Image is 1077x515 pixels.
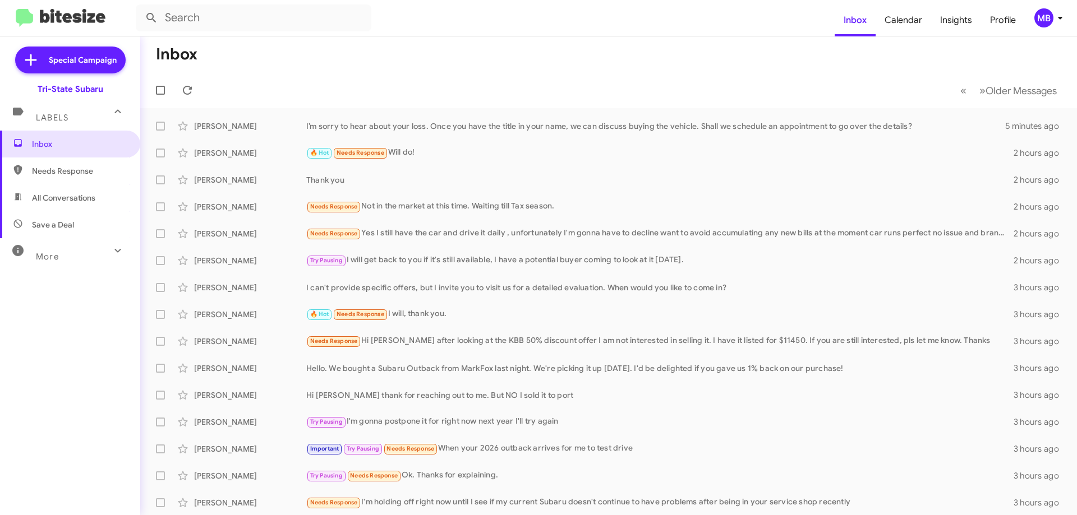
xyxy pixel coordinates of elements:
[386,445,434,452] span: Needs Response
[310,149,329,156] span: 🔥 Hot
[1014,470,1068,481] div: 3 hours ago
[310,445,339,452] span: Important
[306,200,1014,213] div: Not in the market at this time. Waiting till Tax season.
[347,445,379,452] span: Try Pausing
[32,138,127,150] span: Inbox
[194,416,306,428] div: [PERSON_NAME]
[960,83,966,98] span: «
[306,308,1014,321] div: I will, thank you.
[954,79,1064,102] nav: Page navigation example
[194,336,306,347] div: [PERSON_NAME]
[310,418,343,425] span: Try Pausing
[1025,8,1065,27] button: MB
[136,4,371,31] input: Search
[194,443,306,454] div: [PERSON_NAME]
[194,282,306,293] div: [PERSON_NAME]
[1014,174,1068,185] div: 2 hours ago
[306,146,1014,159] div: Will do!
[306,496,1014,509] div: I'm holding off right now until I see if my current Subaru doesn't continue to have problems afte...
[194,120,306,132] div: [PERSON_NAME]
[1014,443,1068,454] div: 3 hours ago
[194,389,306,401] div: [PERSON_NAME]
[337,149,384,156] span: Needs Response
[36,113,68,123] span: Labels
[306,227,1014,240] div: Yes I still have the car and drive it daily , unfortunately I'm gonna have to decline want to avo...
[835,4,876,36] a: Inbox
[306,389,1014,401] div: Hi [PERSON_NAME] thank for reaching out to me. But NO I sold it to port
[979,83,986,98] span: »
[194,201,306,212] div: [PERSON_NAME]
[49,54,117,66] span: Special Campaign
[310,499,358,506] span: Needs Response
[1014,147,1068,159] div: 2 hours ago
[1005,120,1068,132] div: 5 minutes ago
[1014,389,1068,401] div: 3 hours ago
[194,255,306,266] div: [PERSON_NAME]
[310,310,329,318] span: 🔥 Hot
[1034,8,1053,27] div: MB
[306,442,1014,455] div: When your 2026 outback arrives for me to test drive
[194,147,306,159] div: [PERSON_NAME]
[306,415,1014,428] div: I'm gonna postpone it for right now next year I'll try again
[156,45,197,63] h1: Inbox
[194,470,306,481] div: [PERSON_NAME]
[1014,336,1068,347] div: 3 hours ago
[306,120,1005,132] div: I’m sorry to hear about your loss. Once you have the title in your name, we can discuss buying th...
[876,4,931,36] a: Calendar
[954,79,973,102] button: Previous
[32,192,95,203] span: All Conversations
[194,174,306,185] div: [PERSON_NAME]
[1014,309,1068,320] div: 3 hours ago
[38,83,103,95] div: Tri-State Subaru
[306,335,1014,347] div: Hi [PERSON_NAME] after looking at the KBB 50% discount offer I am not interested in selling it. I...
[306,282,1014,293] div: I can't provide specific offers, but I invite you to visit us for a detailed evaluation. When wou...
[306,363,1014,374] div: Hello. We bought a Subaru Outback from MarkFox last night. We're picking it up [DATE]. I'd be del...
[310,472,343,479] span: Try Pausing
[1014,201,1068,212] div: 2 hours ago
[310,257,343,264] span: Try Pausing
[931,4,981,36] a: Insights
[1014,497,1068,508] div: 3 hours ago
[306,254,1014,267] div: I will get back to you if it's still available, I have a potential buyer coming to look at it [DA...
[32,165,127,177] span: Needs Response
[194,228,306,239] div: [PERSON_NAME]
[15,47,126,73] a: Special Campaign
[194,497,306,508] div: [PERSON_NAME]
[194,309,306,320] div: [PERSON_NAME]
[36,252,59,262] span: More
[310,203,358,210] span: Needs Response
[310,230,358,237] span: Needs Response
[973,79,1064,102] button: Next
[1014,363,1068,374] div: 3 hours ago
[1014,255,1068,266] div: 2 hours ago
[1014,228,1068,239] div: 2 hours ago
[310,337,358,345] span: Needs Response
[32,219,74,230] span: Save a Deal
[1014,416,1068,428] div: 3 hours ago
[981,4,1025,36] a: Profile
[350,472,398,479] span: Needs Response
[306,469,1014,482] div: Ok. Thanks for explaining.
[337,310,384,318] span: Needs Response
[194,363,306,374] div: [PERSON_NAME]
[1014,282,1068,293] div: 3 hours ago
[986,85,1057,97] span: Older Messages
[306,174,1014,185] div: Thank you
